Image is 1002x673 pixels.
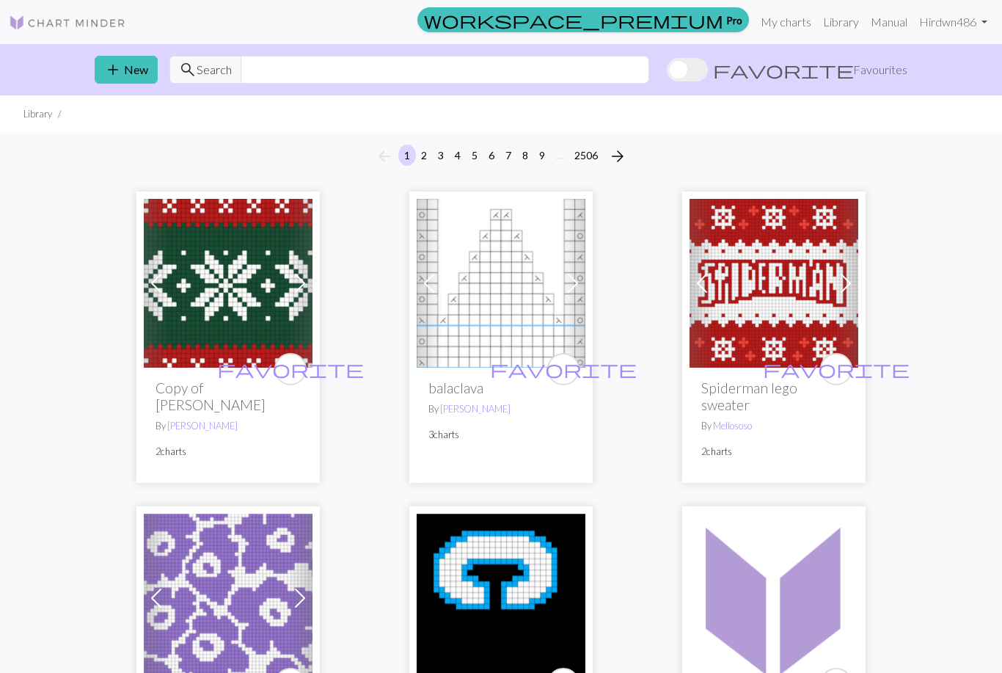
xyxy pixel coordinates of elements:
[144,199,312,368] img: Julesokk Lara
[417,274,585,288] a: balaclava
[95,56,158,84] button: New
[701,419,846,433] p: By
[609,148,626,165] i: Next
[533,145,551,166] button: 9
[428,428,574,442] p: 3 charts
[713,420,752,432] a: Mellososo
[690,274,858,288] a: Spiderman lego sweater behind
[913,7,993,37] a: Hirdwn486
[667,56,907,84] label: Show favourites
[9,14,126,32] img: Logo
[817,7,865,37] a: Library
[603,145,632,168] button: Next
[417,589,585,603] a: c
[415,145,433,166] button: 2
[144,589,312,603] a: unikko
[274,353,307,385] button: favourite
[701,379,846,413] h2: Spiderman lego sweater
[398,145,416,166] button: 1
[483,145,500,166] button: 6
[820,353,852,385] button: favourite
[428,379,574,396] h2: balaclava
[547,353,579,385] button: favourite
[144,274,312,288] a: Julesokk Lara
[156,419,301,433] p: By
[516,145,534,166] button: 8
[568,145,604,166] button: 2506
[490,354,637,384] i: favourite
[197,61,232,79] span: Search
[156,379,301,413] h2: Copy of [PERSON_NAME]
[865,7,913,37] a: Manual
[217,354,364,384] i: favourite
[853,61,907,79] span: Favourites
[609,146,626,167] span: arrow_forward
[690,199,858,368] img: Spiderman lego sweater behind
[701,445,846,459] p: 2 charts
[490,357,637,380] span: favorite
[179,59,197,80] span: search
[104,59,122,80] span: add
[417,7,749,32] a: Pro
[713,59,854,80] span: favorite
[690,589,858,603] a: BORDE ESPEJO TRIANGULAR
[432,145,450,166] button: 3
[755,7,817,37] a: My charts
[167,420,238,432] a: [PERSON_NAME]
[449,145,467,166] button: 4
[763,354,910,384] i: favourite
[440,403,511,415] a: [PERSON_NAME]
[428,402,574,416] p: By
[217,357,364,380] span: favorite
[466,145,483,166] button: 5
[156,445,301,459] p: 2 charts
[500,145,517,166] button: 7
[23,107,52,121] li: Library
[417,199,585,368] img: balaclava
[424,10,723,30] span: workspace_premium
[763,357,910,380] span: favorite
[370,145,632,168] nav: Page navigation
